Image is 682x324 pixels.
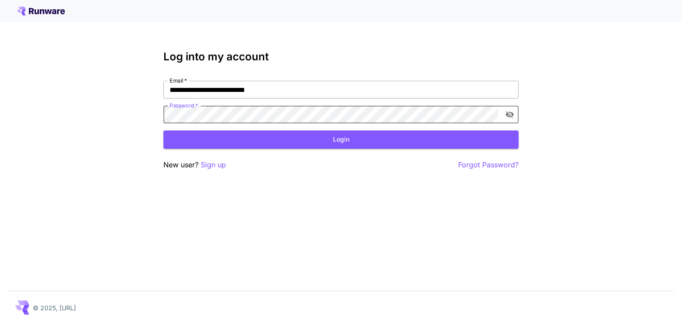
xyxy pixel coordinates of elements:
[33,303,76,312] p: © 2025, [URL]
[458,159,519,170] button: Forgot Password?
[201,159,226,170] button: Sign up
[163,51,519,63] h3: Log into my account
[502,107,518,122] button: toggle password visibility
[163,130,519,149] button: Login
[170,77,187,84] label: Email
[163,159,226,170] p: New user?
[170,102,198,109] label: Password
